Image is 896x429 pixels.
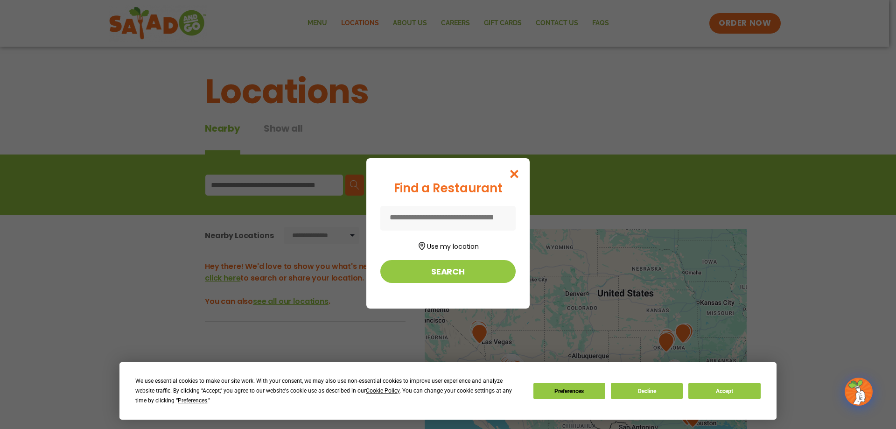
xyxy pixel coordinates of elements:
[366,387,399,394] span: Cookie Policy
[380,239,516,252] button: Use my location
[178,397,207,404] span: Preferences
[135,376,522,406] div: We use essential cookies to make our site work. With your consent, we may also use non-essential ...
[499,158,530,190] button: Close modal
[611,383,683,399] button: Decline
[380,260,516,283] button: Search
[380,179,516,197] div: Find a Restaurant
[533,383,605,399] button: Preferences
[688,383,760,399] button: Accept
[119,362,777,420] div: Cookie Consent Prompt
